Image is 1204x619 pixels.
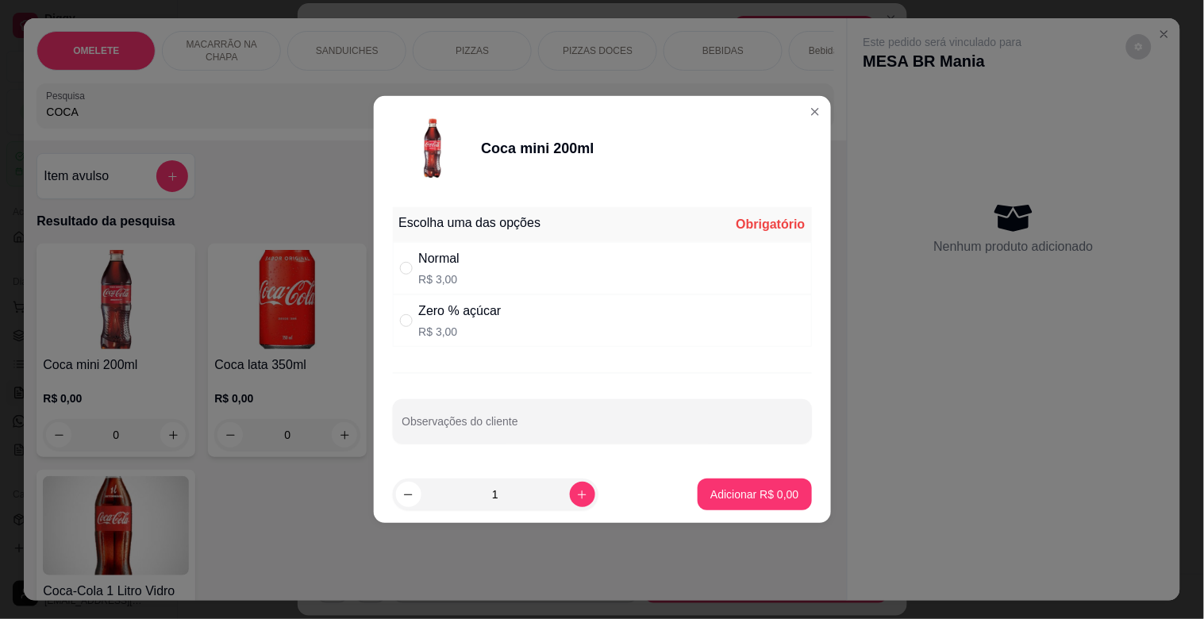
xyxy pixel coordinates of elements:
[395,482,421,507] button: decrease-product-quantity
[802,99,828,125] button: Close
[698,479,811,510] button: Adicionar R$ 0,00
[392,109,471,188] img: product-image
[418,249,460,268] div: Normal
[569,482,594,507] button: increase-product-quantity
[481,137,594,160] div: Coca mini 200ml
[418,302,501,321] div: Zero % açúcar
[710,486,798,502] p: Adicionar R$ 0,00
[736,215,805,234] div: Obrigatório
[418,271,460,287] p: R$ 3,00
[398,213,540,233] div: Escolha uma das opções
[418,324,501,340] p: R$ 3,00
[402,420,802,436] input: Observações do cliente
